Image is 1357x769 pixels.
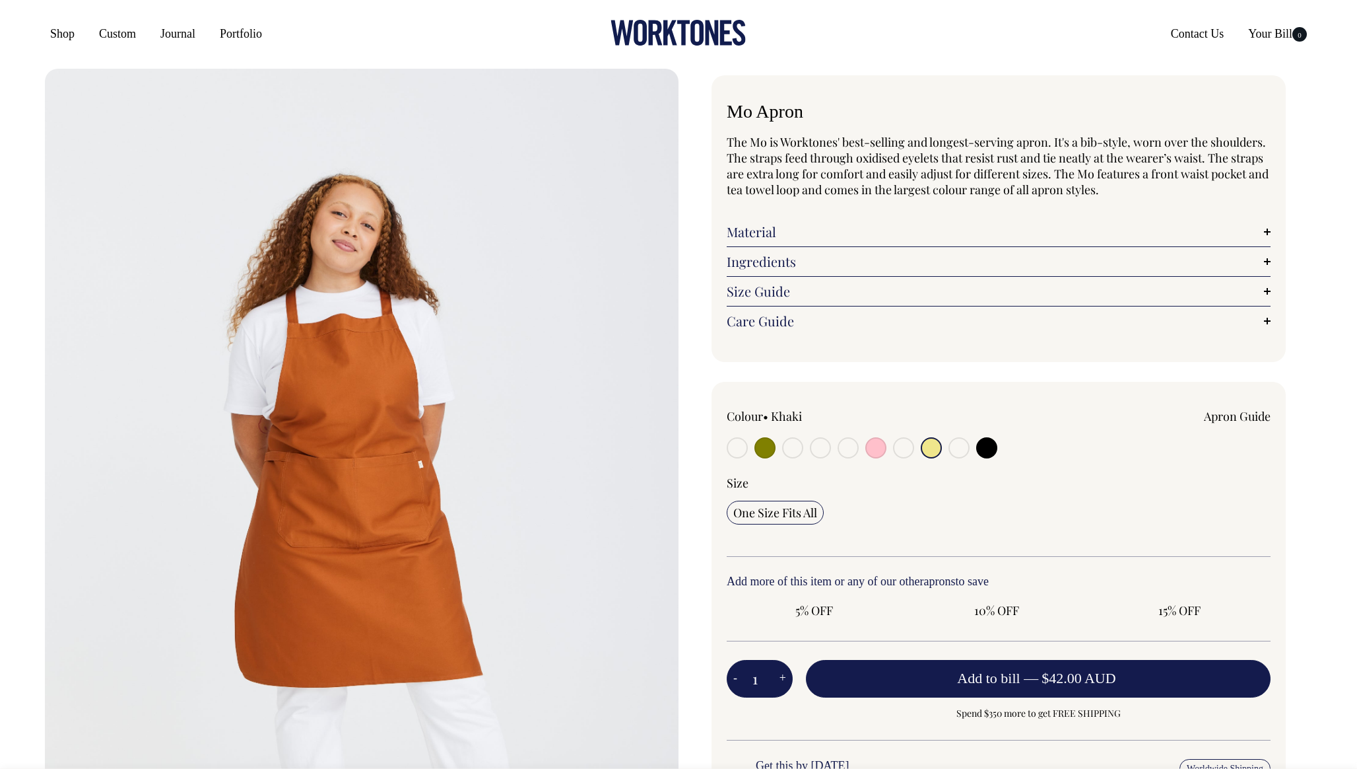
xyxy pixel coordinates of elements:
a: Material [727,224,1271,240]
a: Size Guide [727,283,1271,299]
a: Contact Us [1166,22,1230,46]
a: Apron Guide [1204,408,1271,424]
a: Ingredients [727,254,1271,270]
a: Portfolio [215,22,267,46]
input: 15% OFF [1092,599,1267,622]
a: Custom [94,22,141,46]
input: 5% OFF [727,599,902,622]
button: Add to bill —$42.00 AUD [806,660,1271,697]
span: 0 [1292,27,1307,42]
button: + [773,666,793,692]
a: Care Guide [727,313,1271,329]
span: $42.00 AUD [1042,670,1115,686]
div: Colour [727,408,944,424]
span: • [763,408,768,424]
span: The Mo is Worktones' best-selling and longest-serving apron. It's a bib-style, worn over the shou... [727,134,1269,198]
span: Add to bill [957,670,1020,686]
span: 15% OFF [1098,603,1260,618]
span: Spend $350 more to get FREE SHIPPING [806,706,1271,721]
label: Khaki [771,408,802,424]
input: One Size Fits All [727,501,824,525]
input: 10% OFF [910,599,1084,622]
h6: Add more of this item or any of our other to save [727,575,1271,589]
a: aprons [923,575,955,588]
span: 10% OFF [916,603,1078,618]
h1: Mo Apron [727,102,1271,122]
button: - [727,666,744,692]
span: — [1024,670,1119,686]
div: Size [727,475,1271,491]
span: One Size Fits All [733,505,817,521]
span: 5% OFF [733,603,895,618]
a: Journal [155,22,201,46]
a: Shop [45,22,80,46]
a: Your Bill0 [1243,22,1312,46]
